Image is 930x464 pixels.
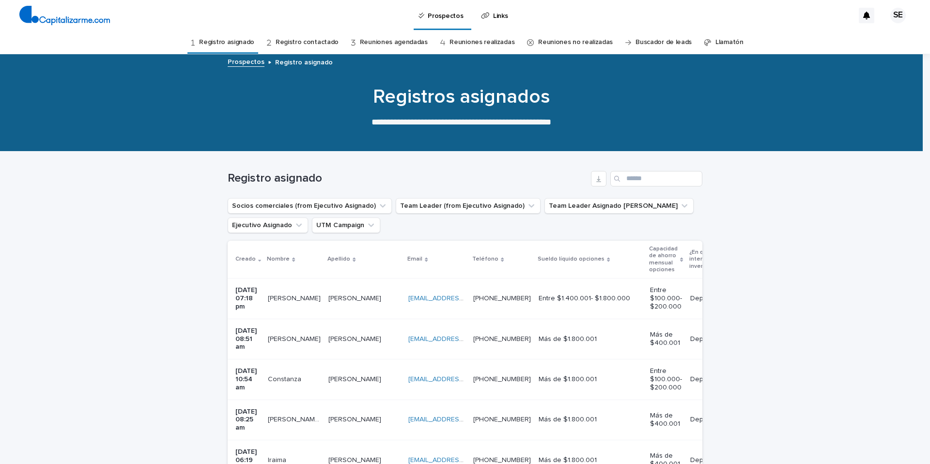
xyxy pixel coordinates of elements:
[228,56,264,67] a: Prospectos
[890,8,906,23] div: SE
[650,412,682,428] p: Más de $400.001
[235,327,260,351] p: [DATE] 08:51 am
[690,416,739,424] p: Departamentos
[690,375,739,384] p: Departamentos
[408,376,518,383] a: [EMAIL_ADDRESS][DOMAIN_NAME]
[360,31,428,54] a: Reuniones agendadas
[19,6,110,25] img: 4arMvv9wSvmHTHbXwTim
[328,293,383,303] p: [PERSON_NAME]
[473,457,531,464] a: [PHONE_NUMBER]
[228,198,392,214] button: Socios comerciales (from Ejecutivo Asignado)
[235,286,260,310] p: [DATE] 07:18 pm
[268,373,303,384] p: Constanza
[539,335,642,343] p: Más de $1.800.001
[649,244,678,276] p: Capacidad de ahorro mensual opciones
[539,375,642,384] p: Más de $1.800.001
[650,367,682,391] p: Entre $100.000- $200.000
[235,367,260,391] p: [DATE] 10:54 am
[268,414,323,424] p: [PERSON_NAME] [PERSON_NAME]
[276,31,339,54] a: Registro contactado
[328,414,383,424] p: [PERSON_NAME]
[268,293,323,303] p: [PERSON_NAME]
[473,376,531,383] a: [PHONE_NUMBER]
[650,331,682,347] p: Más de $400.001
[267,254,290,264] p: Nombre
[539,294,642,303] p: Entre $1.400.001- $1.800.000
[328,373,383,384] p: [PERSON_NAME]
[235,254,256,264] p: Creado
[690,335,739,343] p: Departamentos
[473,295,531,302] a: [PHONE_NUMBER]
[312,217,380,233] button: UTM Campaign
[538,31,613,54] a: Reuniones no realizadas
[327,254,350,264] p: Apellido
[396,198,541,214] button: Team Leader (from Ejecutivo Asignado)
[472,254,498,264] p: Teléfono
[610,171,702,186] input: Search
[268,333,323,343] p: [PERSON_NAME]
[689,247,734,272] p: ¿En qué estás interesado invertir?
[275,56,333,67] p: Registro asignado
[408,416,518,423] a: [EMAIL_ADDRESS][DOMAIN_NAME]
[473,416,531,423] a: [PHONE_NUMBER]
[539,416,642,424] p: Más de $1.800.001
[224,85,699,108] h1: Registros asignados
[449,31,514,54] a: Reuniones realizadas
[715,31,744,54] a: Llamatón
[408,295,571,302] a: [EMAIL_ADDRESS][PERSON_NAME][DOMAIN_NAME]
[235,408,260,432] p: [DATE] 08:25 am
[690,294,739,303] p: Departamentos
[544,198,694,214] button: Team Leader Asignado LLamados
[199,31,254,54] a: Registro asignado
[328,333,383,343] p: [PERSON_NAME]
[407,254,422,264] p: Email
[635,31,692,54] a: Buscador de leads
[228,217,308,233] button: Ejecutivo Asignado
[408,457,518,464] a: [EMAIL_ADDRESS][DOMAIN_NAME]
[228,171,587,186] h1: Registro asignado
[650,286,682,310] p: Entre $100.000- $200.000
[408,336,518,342] a: [EMAIL_ADDRESS][DOMAIN_NAME]
[473,336,531,342] a: [PHONE_NUMBER]
[538,254,604,264] p: Sueldo líquido opciones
